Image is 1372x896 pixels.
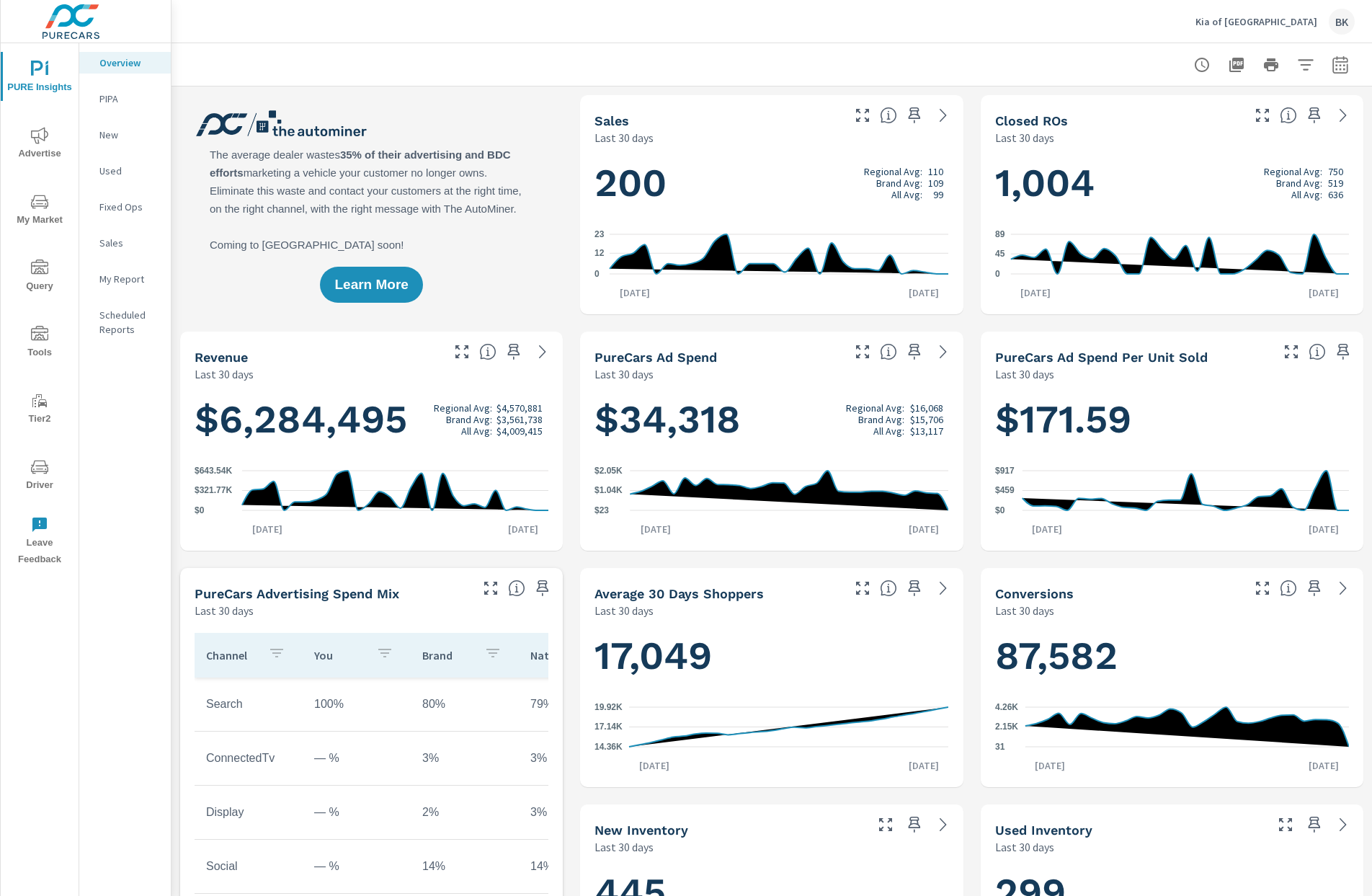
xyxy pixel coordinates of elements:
[303,740,411,776] td: — %
[195,505,205,515] text: $0
[411,740,519,776] td: 3%
[479,577,502,600] button: Make Fullscreen
[1332,577,1355,600] a: See more details in report
[851,104,874,127] button: Make Fullscreen
[411,848,519,884] td: 14%
[99,308,159,337] p: Scheduled Reports
[5,392,74,427] span: Tier2
[903,813,926,836] span: Save this to your personalized report
[5,516,74,568] span: Leave Feedback
[99,272,159,286] p: My Report
[1329,9,1355,35] div: BK
[891,189,922,200] p: All Avg:
[195,794,303,830] td: Display
[610,285,660,300] p: [DATE]
[79,88,171,110] div: PIPA
[5,61,74,96] span: PURE Insights
[928,177,943,189] p: 109
[995,129,1054,146] p: Last 30 days
[434,402,492,414] p: Regional Avg:
[995,466,1015,476] text: $917
[530,648,581,662] p: National
[502,340,525,363] span: Save this to your personalized report
[1298,285,1349,300] p: [DATE]
[594,838,654,856] p: Last 30 days
[1280,580,1297,597] span: The number of dealer-specified goals completed by a visitor. [Source: This data is provided by th...
[594,602,654,619] p: Last 30 days
[450,340,473,363] button: Make Fullscreen
[995,822,1092,838] h5: Used Inventory
[880,580,897,597] span: A rolling 30 day total of daily Shoppers on the dealership website, averaged over the selected da...
[1010,285,1061,300] p: [DATE]
[1332,104,1355,127] a: See more details in report
[1328,189,1343,200] p: 636
[1195,15,1317,28] p: Kia of [GEOGRAPHIC_DATA]
[1,43,79,574] div: nav menu
[864,166,922,177] p: Regional Avg:
[79,124,171,146] div: New
[446,414,492,425] p: Brand Avg:
[594,742,623,752] text: 14.36K
[594,586,764,601] h5: Average 30 Days Shoppers
[1274,813,1297,836] button: Make Fullscreen
[314,648,365,662] p: You
[195,395,548,444] h1: $6,284,495
[594,466,623,476] text: $2.05K
[1332,340,1355,363] span: Save this to your personalized report
[903,577,926,600] span: Save this to your personalized report
[995,269,1000,279] text: 0
[851,577,874,600] button: Make Fullscreen
[995,505,1005,515] text: $0
[995,365,1054,383] p: Last 30 days
[303,794,411,830] td: — %
[995,838,1054,856] p: Last 30 days
[594,822,688,838] h5: New Inventory
[594,350,717,365] h5: PureCars Ad Spend
[594,129,654,146] p: Last 30 days
[899,758,949,773] p: [DATE]
[1328,166,1343,177] p: 750
[594,395,948,444] h1: $34,318
[899,285,949,300] p: [DATE]
[1022,522,1072,536] p: [DATE]
[873,425,904,437] p: All Avg:
[995,249,1005,259] text: 45
[932,340,955,363] a: See more details in report
[5,326,74,361] span: Tools
[1291,189,1322,200] p: All Avg:
[903,104,926,127] span: Save this to your personalized report
[1303,577,1326,600] span: Save this to your personalized report
[995,229,1005,239] text: 89
[498,522,548,536] p: [DATE]
[496,414,543,425] p: $3,561,738
[995,113,1068,128] h5: Closed ROs
[880,343,897,360] span: Total cost of media for all PureCars channels for the selected dealership group over the selected...
[594,269,600,279] text: 0
[422,648,473,662] p: Brand
[995,722,1018,732] text: 2.15K
[995,486,1015,496] text: $459
[531,340,554,363] a: See more details in report
[99,200,159,214] p: Fixed Ops
[1222,50,1251,79] button: "Export Report to PDF"
[1276,177,1322,189] p: Brand Avg:
[932,104,955,127] a: See more details in report
[1298,522,1349,536] p: [DATE]
[195,350,248,365] h5: Revenue
[195,740,303,776] td: ConnectedTv
[631,522,681,536] p: [DATE]
[594,248,605,258] text: 12
[5,127,74,162] span: Advertise
[594,486,623,496] text: $1.04K
[876,177,922,189] p: Brand Avg:
[594,229,605,239] text: 23
[910,425,943,437] p: $13,117
[928,166,943,177] p: 110
[874,813,897,836] button: Make Fullscreen
[1251,104,1274,127] button: Make Fullscreen
[858,414,904,425] p: Brand Avg:
[411,686,519,722] td: 80%
[195,466,232,476] text: $643.54K
[910,402,943,414] p: $16,068
[531,577,554,600] span: Save this to your personalized report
